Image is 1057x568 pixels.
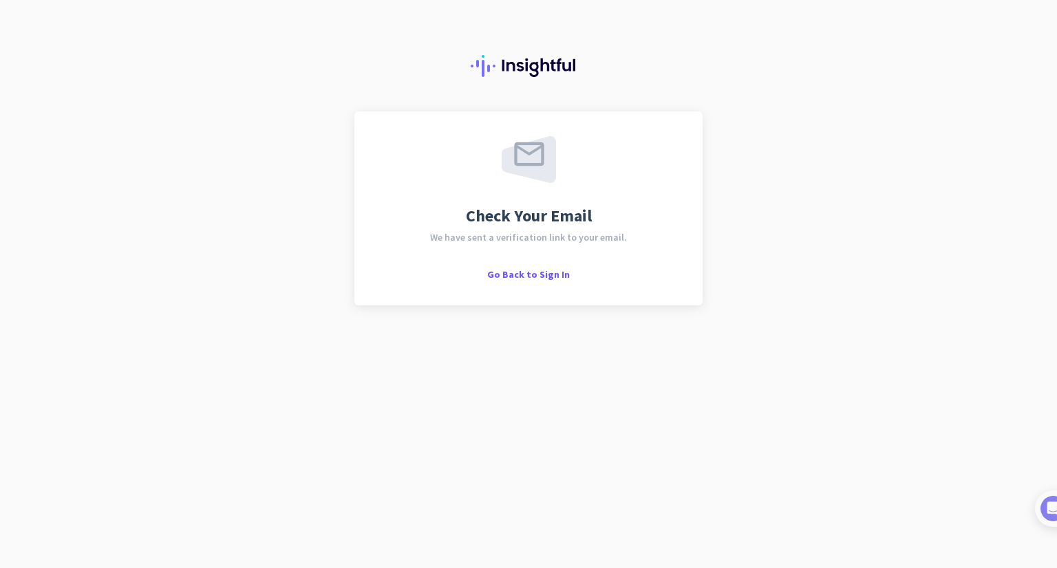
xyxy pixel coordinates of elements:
img: Insightful [471,55,586,77]
span: We have sent a verification link to your email. [430,232,627,242]
span: Check Your Email [466,208,592,224]
span: Go Back to Sign In [487,268,570,281]
img: email-sent [502,136,556,183]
